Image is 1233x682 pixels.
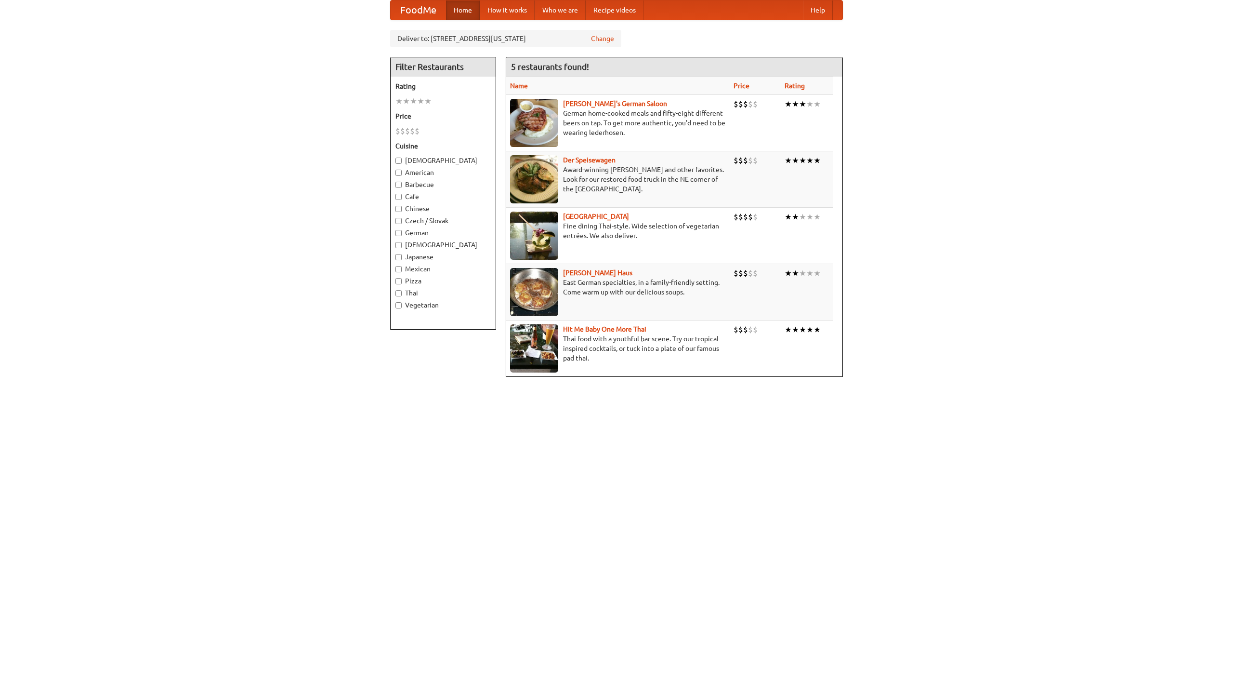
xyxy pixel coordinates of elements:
li: $ [753,212,758,222]
li: $ [748,324,753,335]
li: $ [743,99,748,109]
li: $ [743,212,748,222]
input: [DEMOGRAPHIC_DATA] [395,158,402,164]
li: ★ [813,268,821,279]
a: Change [591,34,614,43]
li: ★ [792,155,799,166]
li: ★ [785,324,792,335]
a: FoodMe [391,0,446,20]
li: ★ [806,212,813,222]
input: Barbecue [395,182,402,188]
a: [PERSON_NAME] Haus [563,269,632,277]
li: ★ [792,268,799,279]
label: [DEMOGRAPHIC_DATA] [395,156,491,165]
li: ★ [792,99,799,109]
a: Home [446,0,480,20]
input: Cafe [395,194,402,200]
label: Barbecue [395,180,491,189]
li: ★ [799,324,806,335]
li: $ [734,155,738,166]
li: $ [400,126,405,136]
li: ★ [424,96,432,107]
h4: Filter Restaurants [391,57,496,77]
li: ★ [813,155,821,166]
input: [DEMOGRAPHIC_DATA] [395,242,402,248]
li: $ [738,324,743,335]
label: American [395,168,491,177]
label: Cafe [395,192,491,201]
label: Czech / Slovak [395,216,491,226]
li: $ [753,155,758,166]
li: ★ [806,268,813,279]
label: [DEMOGRAPHIC_DATA] [395,240,491,250]
input: Pizza [395,278,402,284]
li: ★ [799,155,806,166]
li: $ [748,155,753,166]
img: kohlhaus.jpg [510,268,558,316]
img: esthers.jpg [510,99,558,147]
input: Czech / Slovak [395,218,402,224]
label: Vegetarian [395,300,491,310]
li: $ [748,212,753,222]
li: ★ [792,212,799,222]
input: American [395,170,402,176]
a: Der Speisewagen [563,156,616,164]
li: $ [415,126,420,136]
li: ★ [806,99,813,109]
label: German [395,228,491,238]
p: Fine dining Thai-style. Wide selection of vegetarian entrées. We also deliver. [510,221,726,241]
input: Mexican [395,266,402,272]
li: ★ [792,324,799,335]
li: $ [753,324,758,335]
b: [PERSON_NAME]'s German Saloon [563,100,667,107]
li: ★ [785,155,792,166]
li: ★ [813,324,821,335]
li: ★ [785,268,792,279]
h5: Rating [395,81,491,91]
a: Recipe videos [586,0,643,20]
p: Thai food with a youthful bar scene. Try our tropical inspired cocktails, or tuck into a plate of... [510,334,726,363]
label: Thai [395,288,491,298]
input: Thai [395,290,402,296]
a: Price [734,82,749,90]
label: Chinese [395,204,491,214]
label: Japanese [395,252,491,262]
ng-pluralize: 5 restaurants found! [511,62,589,71]
a: How it works [480,0,535,20]
a: [GEOGRAPHIC_DATA] [563,213,629,220]
li: $ [753,99,758,109]
li: ★ [799,99,806,109]
li: $ [410,126,415,136]
li: $ [748,268,753,279]
a: Rating [785,82,805,90]
li: ★ [785,99,792,109]
div: Deliver to: [STREET_ADDRESS][US_STATE] [390,30,621,47]
label: Mexican [395,264,491,274]
a: Hit Me Baby One More Thai [563,325,646,333]
li: ★ [806,324,813,335]
li: $ [734,212,738,222]
li: ★ [813,99,821,109]
li: $ [738,99,743,109]
a: Help [803,0,833,20]
label: Pizza [395,276,491,286]
li: ★ [403,96,410,107]
input: Chinese [395,206,402,212]
input: Vegetarian [395,302,402,308]
li: $ [405,126,410,136]
li: $ [738,268,743,279]
p: German home-cooked meals and fifty-eight different beers on tap. To get more authentic, you'd nee... [510,108,726,137]
img: speisewagen.jpg [510,155,558,203]
h5: Cuisine [395,141,491,151]
li: ★ [806,155,813,166]
li: $ [734,268,738,279]
p: East German specialties, in a family-friendly setting. Come warm up with our delicious soups. [510,278,726,297]
li: $ [743,155,748,166]
li: ★ [410,96,417,107]
li: $ [753,268,758,279]
li: $ [734,324,738,335]
li: ★ [813,212,821,222]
